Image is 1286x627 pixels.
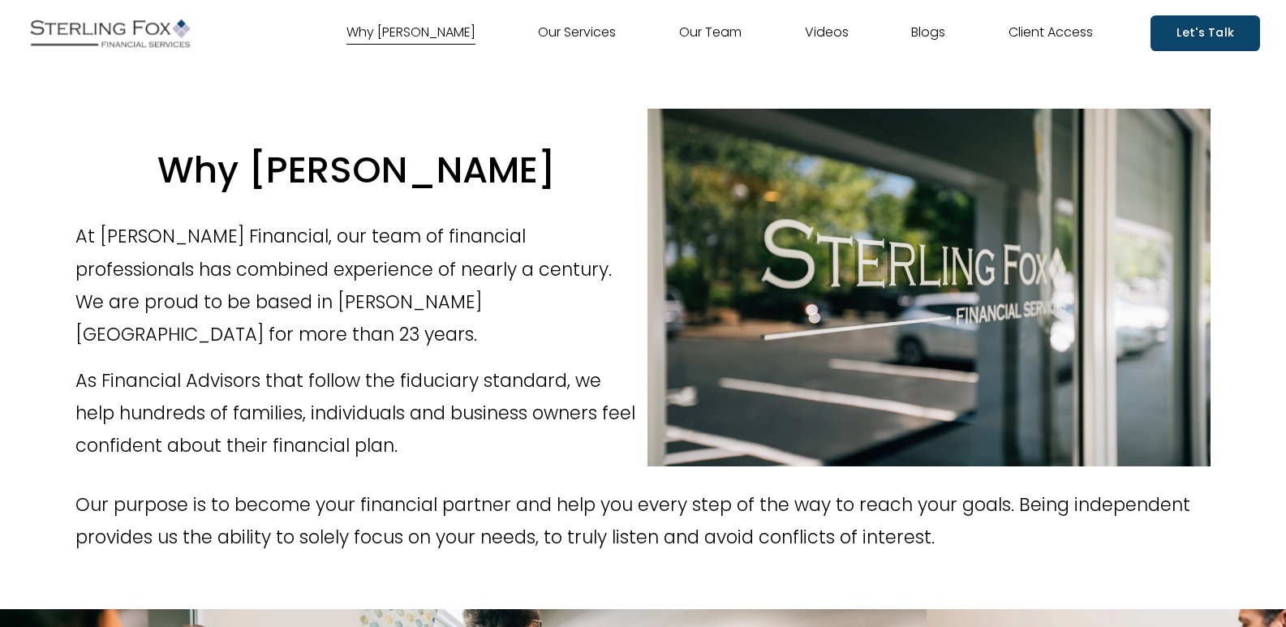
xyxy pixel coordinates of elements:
a: Videos [805,20,849,46]
h2: Why [PERSON_NAME] [75,147,639,194]
a: Why [PERSON_NAME] [346,20,475,46]
a: Our Services [538,20,616,46]
p: As Financial Advisors that follow the fiduciary standard, we help hundreds of families, individua... [75,364,639,462]
p: Our purpose is to become your financial partner and help you every step of the way to reach your ... [75,488,1211,554]
img: Sterling Fox Financial Services [26,13,195,54]
a: Our Team [679,20,742,46]
p: At [PERSON_NAME] Financial, our team of financial professionals has combined experience of nearly... [75,220,639,350]
a: Blogs [911,20,945,46]
a: Let's Talk [1151,15,1260,50]
a: Client Access [1009,20,1093,46]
